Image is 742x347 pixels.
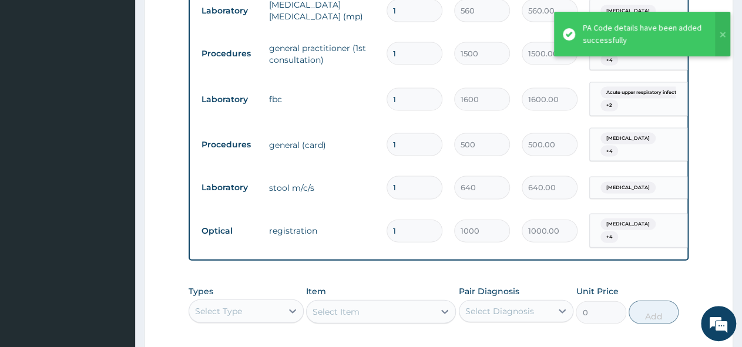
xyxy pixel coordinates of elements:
[600,100,618,112] span: + 2
[68,100,162,219] span: We're online!
[22,59,48,88] img: d_794563401_company_1708531726252_794563401
[196,89,263,110] td: Laboratory
[193,6,221,34] div: Minimize live chat window
[196,134,263,156] td: Procedures
[196,177,263,198] td: Laboratory
[306,285,326,297] label: Item
[263,133,381,157] td: general (card)
[600,182,656,194] span: [MEDICAL_DATA]
[263,176,381,200] td: stool m/c/s
[189,287,213,297] label: Types
[263,36,381,72] td: general practitioner (1st consultation)
[583,22,704,46] div: PA Code details have been added successfully
[6,226,224,267] textarea: Type your message and hit 'Enter'
[600,87,686,99] span: Acute upper respiratory infect...
[196,220,263,242] td: Optical
[263,219,381,242] td: registration
[196,43,263,65] td: Procedures
[600,231,618,243] span: + 4
[600,133,656,144] span: [MEDICAL_DATA]
[600,55,618,66] span: + 4
[263,87,381,111] td: fbc
[600,218,656,230] span: [MEDICAL_DATA]
[465,305,534,317] div: Select Diagnosis
[576,285,618,297] label: Unit Price
[600,146,618,157] span: + 4
[629,301,679,324] button: Add
[600,5,656,17] span: [MEDICAL_DATA]
[61,66,197,81] div: Chat with us now
[459,285,519,297] label: Pair Diagnosis
[195,305,242,317] div: Select Type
